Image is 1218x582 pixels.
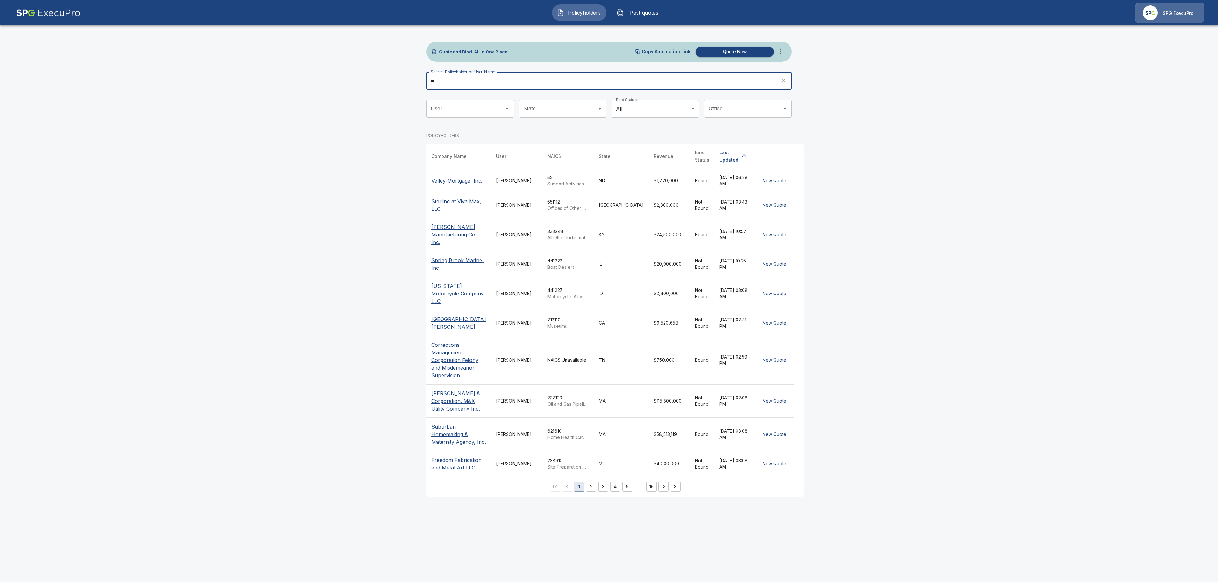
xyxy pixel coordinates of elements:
[16,3,81,23] img: AA Logo
[496,461,537,467] div: [PERSON_NAME]
[503,104,512,113] button: Open
[719,149,738,164] div: Last Updated
[552,4,606,21] button: Policyholders IconPolicyholders
[547,457,589,470] div: 238910
[690,451,714,477] td: Not Bound
[690,169,714,192] td: Bound
[612,4,666,21] button: Past quotes IconPast quotes
[690,336,714,385] td: Bound
[426,133,459,139] p: POLICYHOLDERS
[649,277,690,310] td: $3,400,000
[547,287,589,300] div: 441227
[760,229,789,241] button: New Quote
[496,320,537,326] div: [PERSON_NAME]
[760,175,789,187] button: New Quote
[622,482,632,492] button: Go to page 5
[760,199,789,211] button: New Quote
[599,152,611,160] div: State
[426,144,804,476] table: simple table
[547,258,589,270] div: 441222
[496,398,537,404] div: [PERSON_NAME]
[714,336,755,385] td: [DATE] 02:59 PM
[567,9,602,16] span: Policyholders
[496,231,537,238] div: [PERSON_NAME]
[642,49,691,54] p: Copy Application Link
[760,458,789,470] button: New Quote
[431,197,486,213] p: Sterling at Viva Max, LLC
[547,235,589,241] p: All Other Industrial Machinery Manufacturing
[496,290,537,297] div: [PERSON_NAME]
[594,310,649,336] td: CA
[496,152,506,160] div: User
[594,385,649,418] td: MA
[649,310,690,336] td: $9,520,658
[1163,10,1194,16] p: SPG ExecuPro
[649,251,690,277] td: $20,000,000
[594,336,649,385] td: TN
[616,9,624,16] img: Past quotes Icon
[594,277,649,310] td: ID
[779,76,788,86] button: clear search
[547,152,561,160] div: NAICS
[658,482,669,492] button: Go to next page
[649,418,690,451] td: $58,513,119
[547,228,589,241] div: 333248
[594,418,649,451] td: MA
[594,169,649,192] td: ND
[714,385,755,418] td: [DATE] 02:08 PM
[693,47,774,57] a: Quote Now
[714,451,755,477] td: [DATE] 03:08 AM
[760,317,789,329] button: New Quote
[594,218,649,251] td: KY
[594,451,649,477] td: MT
[1143,5,1158,20] img: Agency Icon
[496,178,537,184] div: [PERSON_NAME]
[649,451,690,477] td: $4,000,000
[547,317,589,329] div: 712110
[431,223,486,246] p: [PERSON_NAME] Manufacturing Co., Inc.
[431,177,482,184] p: Valley Mortgage, Inc.
[649,336,690,385] td: $750,000
[714,310,755,336] td: [DATE] 07:31 PM
[774,45,787,58] button: more
[714,192,755,218] td: [DATE] 03:43 AM
[586,482,596,492] button: Go to page 2
[547,428,589,441] div: 621610
[616,97,637,102] label: Bind Status
[431,256,486,272] p: Spring Brook Marine, Inc
[671,482,681,492] button: Go to last page
[431,341,486,379] p: Corrections Management Corporation Felony and Misdemeanor Supervision
[612,100,699,118] div: All
[1135,3,1204,23] a: Agency IconSPG ExecuPro
[714,218,755,251] td: [DATE] 10:57 AM
[574,482,584,492] button: page 1
[547,174,589,187] div: 52
[690,144,714,169] th: Bind Status
[594,192,649,218] td: [GEOGRAPHIC_DATA]
[431,152,467,160] div: Company Name
[547,464,589,470] p: Site Preparation Contractors
[690,218,714,251] td: Bound
[690,418,714,451] td: Bound
[690,385,714,418] td: Not Bound
[714,251,755,277] td: [DATE] 10:25 PM
[431,69,495,74] label: Search Policyholder or User Name
[431,315,486,331] p: [GEOGRAPHIC_DATA][PERSON_NAME]
[649,218,690,251] td: $24,500,000
[496,431,537,437] div: [PERSON_NAME]
[547,395,589,407] div: 237120
[714,277,755,310] td: [DATE] 03:08 AM
[760,258,789,270] button: New Quote
[649,385,690,418] td: $115,500,000
[431,456,486,471] p: Freedom Fabrication and Metal Art LLC
[547,323,589,329] p: Museums
[690,310,714,336] td: Not Bound
[781,104,789,113] button: Open
[547,294,589,300] p: Motorcycle, ATV, and All Other Motor Vehicle Dealers
[598,482,608,492] button: Go to page 3
[634,483,645,490] div: …
[649,192,690,218] td: $2,300,000
[431,423,486,446] p: Suburban Homemaking & Maternity Agency, Inc.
